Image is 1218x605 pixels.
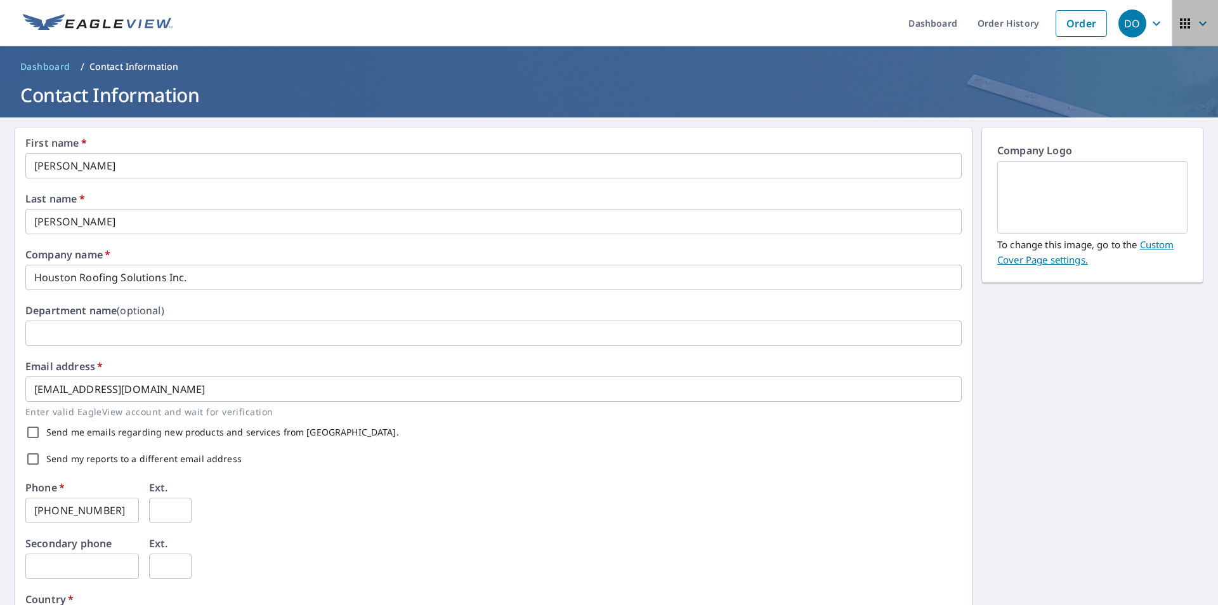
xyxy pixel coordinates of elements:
label: Send my reports to a different email address [46,455,242,463]
label: First name [25,138,87,148]
label: Last name [25,194,85,204]
label: Department name [25,305,164,316]
p: Contact Information [89,60,179,73]
img: EmptyCustomerLogo.png [1012,163,1172,232]
label: Company name [25,249,110,260]
span: Dashboard [20,60,70,73]
b: (optional) [117,303,164,317]
a: Dashboard [15,57,75,77]
div: DO [1118,10,1146,37]
label: Send me emails regarding new products and services from [GEOGRAPHIC_DATA]. [46,428,399,437]
p: Company Logo [997,143,1188,161]
label: Ext. [149,482,168,493]
p: Enter valid EagleView account and wait for verification [25,404,953,419]
h1: Contact Information [15,82,1203,108]
img: EV Logo [23,14,173,33]
nav: breadcrumb [15,57,1203,77]
label: Secondary phone [25,538,112,548]
label: Country [25,594,74,604]
li: / [81,59,84,74]
label: Email address [25,361,103,371]
label: Ext. [149,538,168,548]
p: To change this image, go to the [997,234,1188,267]
label: Phone [25,482,65,493]
a: Order [1056,10,1107,37]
